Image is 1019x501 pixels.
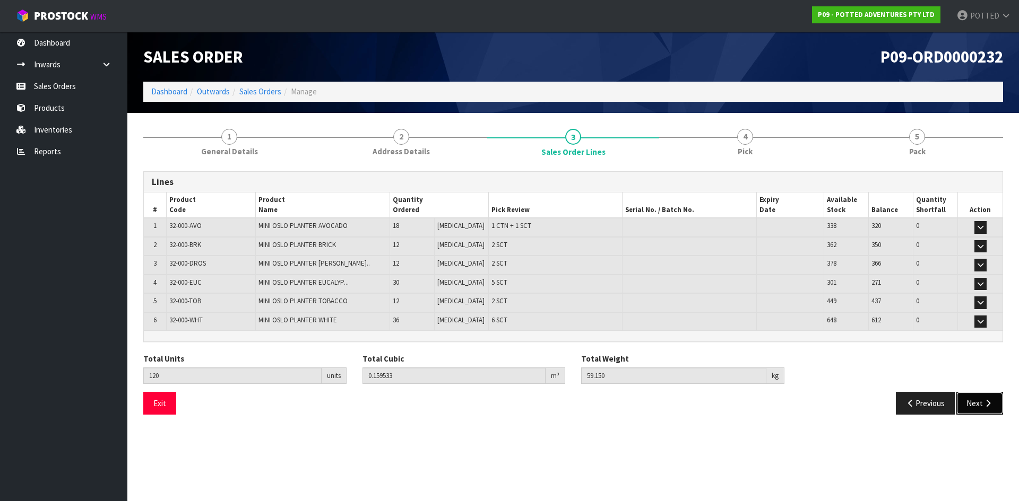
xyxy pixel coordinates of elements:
span: 4 [153,278,157,287]
input: Total Weight [581,367,766,384]
span: 648 [827,315,836,324]
th: Quantity Shortfall [913,192,957,218]
span: 2 SCT [491,240,507,249]
a: Dashboard [151,86,187,96]
span: 2 [393,129,409,145]
label: Total Cubic [362,353,404,364]
span: 271 [871,278,881,287]
span: [MEDICAL_DATA] [437,296,485,305]
span: 1 [221,129,237,145]
span: [MEDICAL_DATA] [437,240,485,249]
input: Total Units [143,367,322,384]
span: [MEDICAL_DATA] [437,259,485,268]
span: 378 [827,259,836,268]
span: 3 [565,129,581,145]
span: 612 [871,315,881,324]
div: units [322,367,347,384]
small: WMS [90,12,107,22]
span: 301 [827,278,836,287]
span: Sales Order [143,46,243,67]
span: MINI OSLO PLANTER TOBACCO [258,296,348,305]
span: 437 [871,296,881,305]
span: 36 [393,315,399,324]
a: Outwards [197,86,230,96]
span: 350 [871,240,881,249]
span: General Details [201,146,258,157]
span: 0 [916,315,919,324]
span: 5 [153,296,157,305]
span: 0 [916,296,919,305]
span: 2 [153,240,157,249]
span: 0 [916,278,919,287]
span: 0 [916,221,919,230]
span: 338 [827,221,836,230]
span: 32-000-EUC [169,278,202,287]
div: kg [766,367,784,384]
a: Sales Orders [239,86,281,96]
span: [MEDICAL_DATA] [437,315,485,324]
button: Exit [143,392,176,415]
span: 32-000-BRK [169,240,201,249]
span: 449 [827,296,836,305]
span: 320 [871,221,881,230]
span: Sales Order Lines [541,146,606,157]
span: 6 SCT [491,315,507,324]
span: 2 SCT [491,259,507,268]
th: Action [958,192,1003,218]
th: Product Name [256,192,390,218]
div: m³ [546,367,565,384]
h3: Lines [152,177,995,187]
span: 5 [909,129,925,145]
span: 1 [153,221,157,230]
span: POTTED [970,11,999,21]
span: 30 [393,278,399,287]
span: 4 [737,129,753,145]
th: Expiry Date [757,192,824,218]
label: Total Units [143,353,184,364]
button: Next [956,392,1003,415]
th: Balance [868,192,913,218]
th: Serial No. / Batch No. [623,192,757,218]
input: Total Cubic [362,367,546,384]
span: 362 [827,240,836,249]
span: MINI OSLO PLANTER [PERSON_NAME].. [258,259,370,268]
span: 6 [153,315,157,324]
span: 12 [393,296,399,305]
span: 1 CTN + 1 SCT [491,221,531,230]
span: Pack [909,146,926,157]
th: Pick Review [488,192,623,218]
span: MINI OSLO PLANTER AVOCADO [258,221,348,230]
span: MINI OSLO PLANTER BRICK [258,240,336,249]
th: Quantity Ordered [390,192,488,218]
span: 32-000-DROS [169,259,206,268]
span: ProStock [34,9,88,23]
span: Manage [291,86,317,96]
span: 12 [393,259,399,268]
span: MINI OSLO PLANTER WHITE [258,315,337,324]
span: P09-ORD0000232 [880,46,1003,67]
span: 0 [916,240,919,249]
span: Pick [738,146,753,157]
span: MINI OSLO PLANTER EUCALYP... [258,278,349,287]
span: [MEDICAL_DATA] [437,278,485,287]
th: Available Stock [824,192,868,218]
span: 12 [393,240,399,249]
span: 0 [916,259,919,268]
label: Total Weight [581,353,629,364]
button: Previous [896,392,955,415]
span: Sales Order Lines [143,163,1003,423]
span: 18 [393,221,399,230]
th: Product Code [166,192,255,218]
span: Address Details [373,146,430,157]
span: 3 [153,259,157,268]
strong: P09 - POTTED ADVENTURES PTY LTD [818,10,935,19]
img: cube-alt.png [16,9,29,22]
span: 32-000-TOB [169,296,201,305]
span: 2 SCT [491,296,507,305]
th: # [144,192,166,218]
span: [MEDICAL_DATA] [437,221,485,230]
span: 32-000-WHT [169,315,203,324]
span: 5 SCT [491,278,507,287]
span: 32-000-AVO [169,221,202,230]
span: 366 [871,259,881,268]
